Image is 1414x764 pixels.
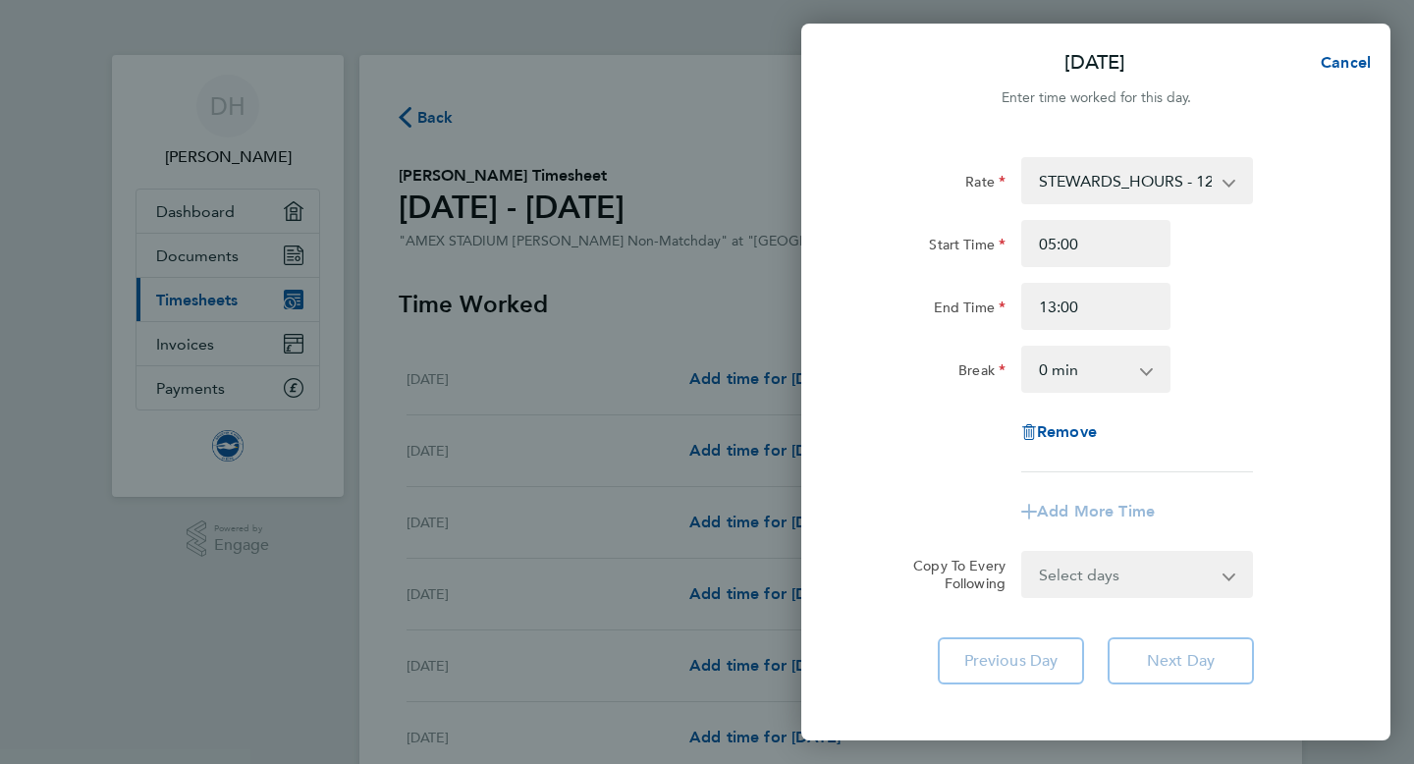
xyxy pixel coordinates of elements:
[801,86,1390,110] div: Enter time worked for this day.
[1021,220,1170,267] input: E.g. 08:00
[1037,422,1097,441] span: Remove
[1064,49,1125,77] p: [DATE]
[929,236,1006,259] label: Start Time
[958,361,1006,385] label: Break
[965,173,1006,196] label: Rate
[1315,53,1371,72] span: Cancel
[934,299,1006,322] label: End Time
[1021,424,1097,440] button: Remove
[1289,43,1390,82] button: Cancel
[1021,283,1170,330] input: E.g. 18:00
[897,557,1006,592] label: Copy To Every Following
